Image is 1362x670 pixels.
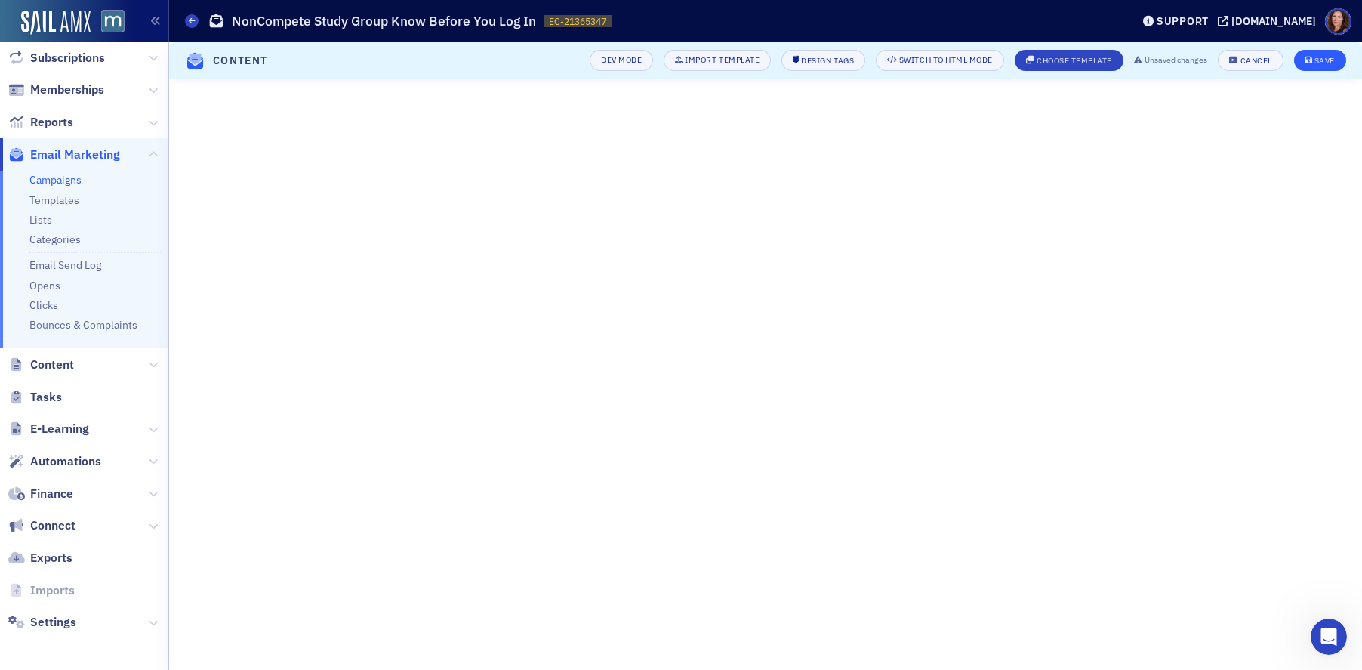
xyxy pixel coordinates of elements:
span: Exports [30,550,72,567]
div: Design Tags [801,57,854,65]
div: Import Template [685,56,760,64]
span: Unsaved changes [1145,54,1207,66]
a: Subscriptions [8,50,105,66]
span: Content [30,357,74,373]
span: Finance [30,486,73,502]
a: Categories [29,233,81,246]
div: [DOMAIN_NAME] [1231,14,1316,28]
a: Settings [8,614,76,631]
a: Memberships [8,82,104,98]
span: E-Learning [30,421,89,437]
span: Automations [30,453,101,470]
span: Settings [30,614,76,631]
iframe: Intercom live chat [1311,619,1347,655]
button: Import Template [664,50,771,71]
a: View Homepage [91,10,125,36]
h4: Content [213,53,268,69]
button: Choose Template [1015,50,1123,71]
a: Finance [8,486,73,502]
span: Email Marketing [30,147,120,163]
a: Automations [8,453,101,470]
div: Cancel [1240,57,1272,65]
span: Connect [30,517,75,534]
a: Email Marketing [8,147,120,163]
span: Subscriptions [30,50,105,66]
span: Reports [30,114,73,131]
a: Exports [8,550,72,567]
a: Connect [8,517,75,534]
span: Tickets [171,509,208,520]
iframe: To enrich screen reader interactions, please activate Accessibility in Grammarly extension settings [169,79,1362,670]
button: Switch to HTML Mode [876,50,1004,71]
button: Design Tags [781,50,865,71]
button: Save [1294,50,1346,71]
a: Bounces & Complaints [29,318,137,332]
span: Profile [1325,8,1351,35]
div: Switch to HTML Mode [899,56,993,64]
span: EC-21365347 [549,15,606,28]
a: Clicks [29,298,58,312]
a: Imports [8,582,75,599]
img: SailAMX [21,11,91,35]
a: Lists [29,213,52,227]
div: Save [1314,57,1335,65]
img: SailAMX [101,10,125,33]
button: Cancel [1218,50,1283,71]
button: [DOMAIN_NAME] [1218,16,1321,26]
a: Email Send Log [29,258,101,272]
div: Support [1157,14,1209,28]
div: Choose Template [1037,57,1112,65]
h1: NonCompete Study Group Know Before You Log In [232,12,536,30]
span: Help [252,509,276,520]
a: E-Learning [8,421,89,437]
a: Reports [8,114,73,131]
a: Campaigns [29,173,82,187]
button: Help [226,471,302,532]
span: Memberships [30,82,104,98]
a: Templates [29,193,79,207]
span: Tasks [30,389,62,406]
a: Content [8,357,74,373]
a: Opens [29,279,60,292]
span: Imports [30,582,75,599]
a: Tasks [8,389,62,406]
button: Dev Mode [590,50,653,71]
